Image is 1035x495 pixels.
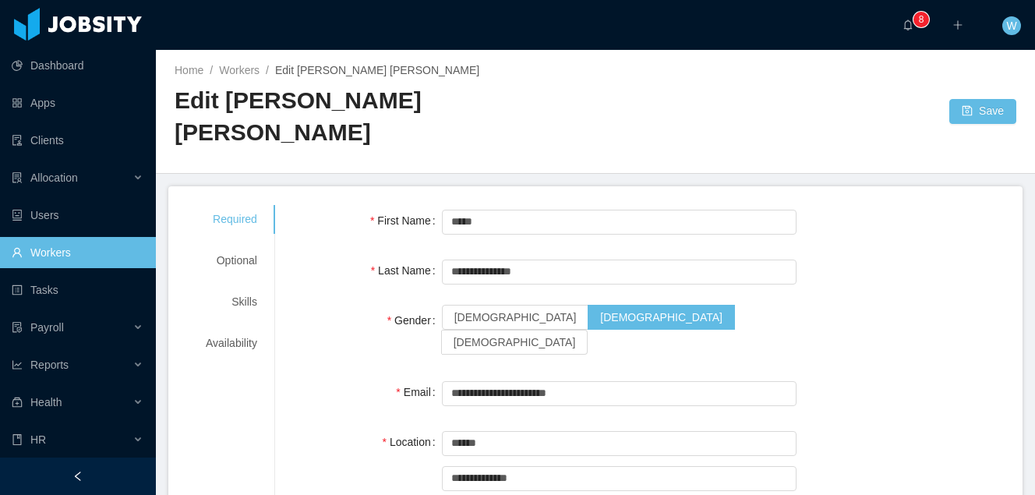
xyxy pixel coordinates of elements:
[219,64,260,76] a: Workers
[396,386,441,398] label: Email
[12,434,23,445] i: icon: book
[12,274,143,306] a: icon: profileTasks
[266,64,269,76] span: /
[952,19,963,30] i: icon: plus
[30,321,64,334] span: Payroll
[12,50,143,81] a: icon: pie-chartDashboard
[30,171,78,184] span: Allocation
[187,246,276,275] div: Optional
[12,359,23,370] i: icon: line-chart
[175,64,203,76] a: Home
[442,210,797,235] input: First Name
[12,172,23,183] i: icon: solution
[12,237,143,268] a: icon: userWorkers
[12,397,23,408] i: icon: medicine-box
[30,433,46,446] span: HR
[949,99,1016,124] button: icon: saveSave
[187,329,276,358] div: Availability
[12,200,143,231] a: icon: robotUsers
[187,205,276,234] div: Required
[30,396,62,408] span: Health
[442,381,797,406] input: Email
[210,64,213,76] span: /
[371,264,442,277] label: Last Name
[12,322,23,333] i: icon: file-protect
[919,12,924,27] p: 8
[1006,16,1016,35] span: W
[370,214,442,227] label: First Name
[275,64,479,76] span: Edit [PERSON_NAME] [PERSON_NAME]
[903,19,913,30] i: icon: bell
[175,85,595,148] h2: Edit [PERSON_NAME] [PERSON_NAME]
[382,436,441,448] label: Location
[12,87,143,118] a: icon: appstoreApps
[442,260,797,285] input: Last Name
[30,359,69,371] span: Reports
[187,288,276,316] div: Skills
[600,311,722,324] span: [DEMOGRAPHIC_DATA]
[454,336,576,348] span: [DEMOGRAPHIC_DATA]
[12,125,143,156] a: icon: auditClients
[454,311,577,324] span: [DEMOGRAPHIC_DATA]
[387,314,442,327] label: Gender
[913,12,929,27] sup: 8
